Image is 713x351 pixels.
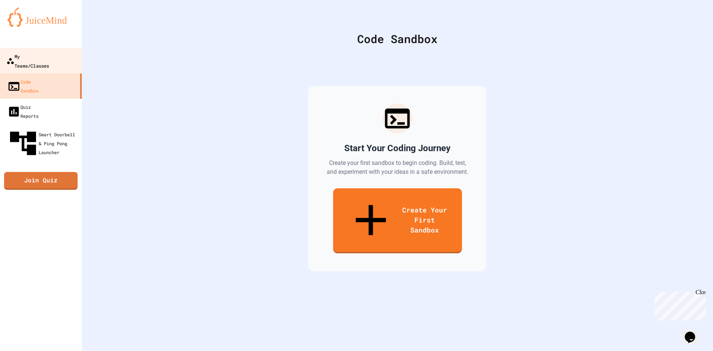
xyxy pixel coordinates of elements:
[6,52,49,70] div: My Teams/Classes
[651,289,706,321] iframe: chat widget
[326,159,469,176] p: Create your first sandbox to begin coding. Build, test, and experiment with your ideas in a safe ...
[7,128,79,159] div: Smart Doorbell & Ping Pong Launcher
[7,7,74,27] img: logo-orange.svg
[682,321,706,344] iframe: chat widget
[333,188,462,253] a: Create Your First Sandbox
[7,77,39,95] div: Code Sandbox
[3,3,51,47] div: Chat with us now!Close
[344,142,450,154] h2: Start Your Coding Journey
[7,103,39,120] div: Quiz Reports
[4,172,78,190] a: Join Quiz
[100,30,694,47] div: Code Sandbox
